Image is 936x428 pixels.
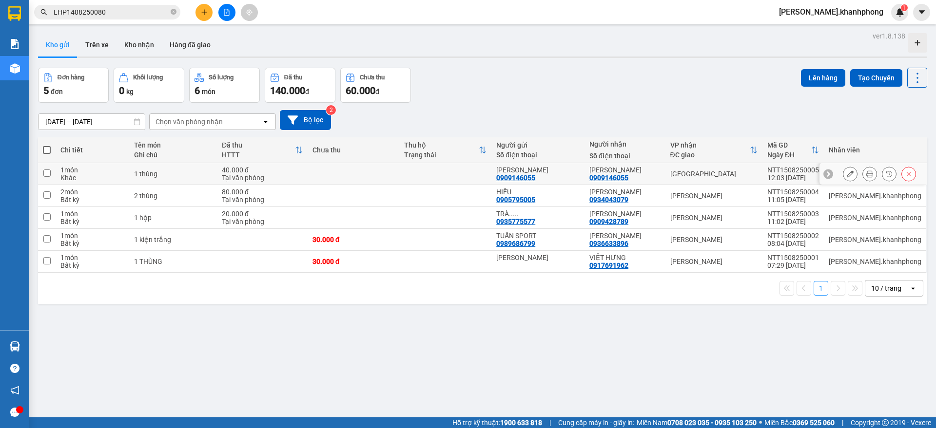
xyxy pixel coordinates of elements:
[404,151,479,159] div: Trạng thái
[829,236,921,243] div: kim.khanhphong
[218,4,235,21] button: file-add
[222,196,303,204] div: Tại văn phòng
[201,9,208,16] span: plus
[58,74,84,81] div: Đơn hàng
[162,33,218,56] button: Hàng đã giao
[670,214,758,222] div: [PERSON_NAME]
[222,218,303,225] div: Tại văn phòng
[262,118,270,126] svg: open
[549,417,551,428] span: |
[222,188,303,196] div: 80.000 đ
[902,4,906,11] span: 1
[917,8,926,17] span: caret-down
[54,7,169,18] input: Tìm tên, số ĐT hoặc mã đơn
[12,12,61,61] img: logo.jpg
[134,141,212,149] div: Tên món
[667,419,757,427] strong: 0708 023 035 - 0935 103 250
[60,232,124,240] div: 1 món
[134,236,212,243] div: 1 kiện trắng
[270,85,305,96] span: 140.000
[284,74,302,81] div: Đã thu
[10,341,20,352] img: warehouse-icon
[38,68,109,103] button: Đơn hàng5đơn
[670,170,758,178] div: [GEOGRAPHIC_DATA]
[814,281,828,296] button: 1
[222,166,303,174] div: 40.000 đ
[829,146,921,154] div: Nhân viên
[209,74,234,81] div: Số lượng
[767,166,819,174] div: NTT1508250005
[217,137,308,163] th: Toggle SortBy
[850,69,902,87] button: Tạo Chuyến
[771,6,891,18] span: [PERSON_NAME].khanhphong
[767,151,811,159] div: Ngày ĐH
[10,386,19,395] span: notification
[133,74,163,81] div: Khối lượng
[637,417,757,428] span: Miền Nam
[589,166,661,174] div: PHAN LÊ
[558,417,634,428] span: Cung cấp máy in - giấy in:
[195,85,200,96] span: 6
[10,364,19,373] span: question-circle
[767,261,819,269] div: 07:29 [DATE]
[908,33,927,53] div: Tạo kho hàng mới
[60,196,124,204] div: Bất kỳ
[222,151,295,159] div: HTTT
[360,74,385,81] div: Chưa thu
[12,63,55,109] b: [PERSON_NAME]
[767,196,819,204] div: 11:05 [DATE]
[496,141,580,149] div: Người gửi
[280,110,331,130] button: Bộ lọc
[767,141,811,149] div: Mã GD
[134,192,212,200] div: 2 thùng
[60,174,124,182] div: Khác
[909,284,917,292] svg: open
[496,218,535,225] div: 0935775577
[202,88,215,95] span: món
[134,258,212,265] div: 1 THÙNG
[767,218,819,225] div: 11:02 [DATE]
[496,188,580,196] div: HIẾU
[762,137,824,163] th: Toggle SortBy
[589,174,628,182] div: 0909146055
[871,283,901,293] div: 10 / trang
[60,166,124,174] div: 1 món
[156,117,223,127] div: Chọn văn phòng nhận
[265,68,335,103] button: Đã thu140.000đ
[496,210,580,218] div: TRÀ.....
[767,232,819,240] div: NTT1508250002
[51,88,63,95] span: đơn
[589,152,661,160] div: Số điện thoại
[496,174,535,182] div: 0909146055
[40,9,47,16] span: search
[82,37,134,45] b: [DOMAIN_NAME]
[39,114,145,130] input: Select a date range.
[312,146,395,154] div: Chưa thu
[670,192,758,200] div: [PERSON_NAME]
[119,85,124,96] span: 0
[223,9,230,16] span: file-add
[82,46,134,58] li: (c) 2017
[767,174,819,182] div: 12:03 [DATE]
[222,174,303,182] div: Tại văn phòng
[589,196,628,204] div: 0934043079
[60,188,124,196] div: 2 món
[496,166,580,174] div: PHAN LÊ
[873,31,905,41] div: ver 1.8.138
[589,188,661,196] div: TRẦN THẾ MẪN
[589,261,628,269] div: 0917691962
[312,258,395,265] div: 30.000 đ
[375,88,379,95] span: đ
[246,9,253,16] span: aim
[896,8,904,17] img: icon-new-feature
[670,236,758,243] div: [PERSON_NAME]
[134,214,212,222] div: 1 hộp
[312,236,395,243] div: 30.000 đ
[829,192,921,200] div: kim.khanhphong
[589,210,661,218] div: HUY CƯỜNG
[589,254,661,261] div: VIỆT HƯNG
[500,419,542,427] strong: 1900 633 818
[829,258,921,265] div: kim.khanhphong
[171,8,176,17] span: close-circle
[60,240,124,247] div: Bất kỳ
